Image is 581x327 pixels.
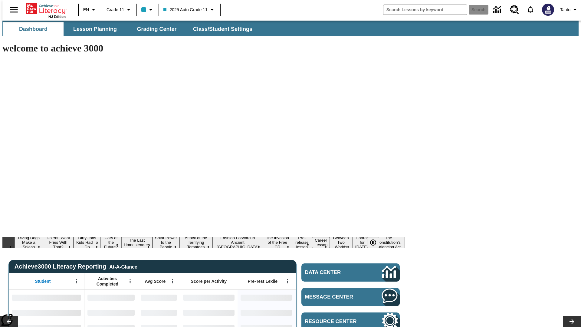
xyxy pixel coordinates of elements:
[84,305,138,320] div: No Data,
[367,237,385,248] div: Pause
[73,26,117,33] span: Lesson Planning
[163,7,207,13] span: 2025 Auto Grade 11
[15,235,43,250] button: Slide 1 Diving Dogs Make a Splash
[558,4,581,15] button: Profile/Settings
[263,235,292,250] button: Slide 9 The Invasion of the Free CD
[137,26,176,33] span: Grading Center
[65,22,125,36] button: Lesson Planning
[145,279,166,284] span: Avg Score
[193,26,252,33] span: Class/Student Settings
[139,4,157,15] button: Class color is light blue. Change class color
[26,2,66,18] div: Home
[2,21,579,36] div: SubNavbar
[74,235,100,250] button: Slide 3 Dirty Jobs Kids Had To Do
[560,7,570,13] span: Tauto
[2,22,258,36] div: SubNavbar
[83,7,89,13] span: EN
[367,237,379,248] button: Pause
[43,235,74,250] button: Slide 2 Do You Want Fries With That?
[107,7,124,13] span: Grade 11
[161,4,218,15] button: Class: 2025 Auto Grade 11, Select your class
[372,235,405,250] button: Slide 14 The Constitution's Balancing Act
[383,5,467,15] input: search field
[72,277,81,286] button: Open Menu
[283,277,292,286] button: Open Menu
[15,263,137,270] span: Achieve3000 Literacy Reporting
[330,235,352,250] button: Slide 12 Between Two Worlds
[523,2,538,18] a: Notifications
[3,22,64,36] button: Dashboard
[101,235,121,250] button: Slide 4 Cars of the Future?
[542,4,554,16] img: Avatar
[301,288,400,306] a: Message Center
[80,4,100,15] button: Language: EN, Select a language
[5,1,23,19] button: Open side menu
[352,235,373,250] button: Slide 13 Hooray for Constitution Day!
[104,4,135,15] button: Grade: Grade 11, Select a grade
[153,235,179,250] button: Slide 6 Solar Power to the People
[305,319,364,325] span: Resource Center
[305,269,362,276] span: Data Center
[538,2,558,18] button: Select a new avatar
[87,276,127,287] span: Activities Completed
[506,2,523,18] a: Resource Center, Will open in new tab
[121,237,153,248] button: Slide 5 The Last Homesteaders
[305,294,364,300] span: Message Center
[191,279,227,284] span: Score per Activity
[26,3,66,15] a: Home
[301,263,400,282] a: Data Center
[248,279,278,284] span: Pre-Test Lexile
[168,277,177,286] button: Open Menu
[179,235,212,250] button: Slide 7 Attack of the Terrifying Tomatoes
[138,305,180,320] div: No Data,
[2,43,405,54] h1: welcome to achieve 3000
[292,235,312,250] button: Slide 10 Pre-release lesson
[126,22,187,36] button: Grading Center
[126,277,135,286] button: Open Menu
[490,2,506,18] a: Data Center
[312,237,330,248] button: Slide 11 Career Lesson
[563,316,581,327] button: Lesson carousel, Next
[188,22,257,36] button: Class/Student Settings
[138,290,180,305] div: No Data,
[19,26,48,33] span: Dashboard
[35,279,51,284] span: Student
[109,263,137,270] div: At-A-Glance
[212,235,263,250] button: Slide 8 Fashion Forward in Ancient Rome
[84,290,138,305] div: No Data,
[48,15,66,18] span: NJ Edition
